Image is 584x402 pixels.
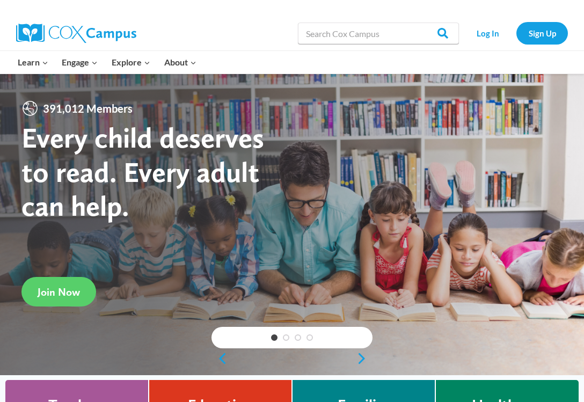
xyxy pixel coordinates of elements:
[516,22,568,44] a: Sign Up
[11,51,203,74] nav: Primary Navigation
[38,286,80,298] span: Join Now
[306,334,313,341] a: 4
[21,120,264,223] strong: Every child deserves to read. Every adult can help.
[112,55,150,69] span: Explore
[464,22,568,44] nav: Secondary Navigation
[18,55,48,69] span: Learn
[164,55,196,69] span: About
[283,334,289,341] a: 2
[39,100,137,117] span: 391,012 Members
[21,277,96,306] a: Join Now
[298,23,459,44] input: Search Cox Campus
[211,348,373,369] div: content slider buttons
[464,22,511,44] a: Log In
[356,352,373,365] a: next
[271,334,278,341] a: 1
[211,352,228,365] a: previous
[295,334,301,341] a: 3
[16,24,136,43] img: Cox Campus
[62,55,98,69] span: Engage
